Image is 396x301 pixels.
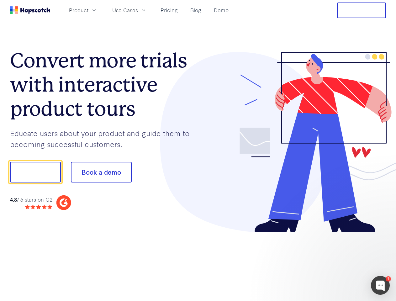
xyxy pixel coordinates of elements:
p: Educate users about your product and guide them to becoming successful customers. [10,128,198,149]
a: Blog [188,5,204,15]
strong: 4.8 [10,196,17,203]
span: Use Cases [112,6,138,14]
div: 1 [386,276,391,282]
button: Product [65,5,101,15]
a: Home [10,6,50,14]
a: Demo [211,5,231,15]
span: Product [69,6,88,14]
a: Pricing [158,5,180,15]
button: Free Trial [337,3,386,18]
button: Use Cases [108,5,150,15]
div: / 5 stars on G2 [10,196,52,203]
button: Show me! [10,162,61,182]
button: Book a demo [71,162,132,182]
h1: Convert more trials with interactive product tours [10,49,198,121]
